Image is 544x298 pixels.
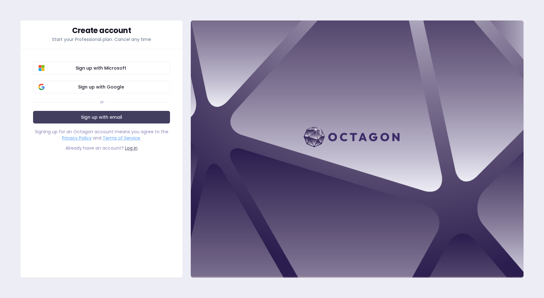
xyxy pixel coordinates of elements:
p: Start your Professional plan. Cancel any time [33,36,170,43]
span: Sign up with Microsoft [37,65,165,71]
a: Terms of Service [103,135,140,141]
div: or [100,100,104,105]
span: Sign up with Google [37,84,165,90]
a: Sign up with email [33,111,170,123]
a: Log in [125,145,138,151]
div: Already have an account? [33,145,170,151]
button: Sign up with Google [33,81,170,93]
a: Privacy Policy [62,135,92,141]
div: Signing up for an Octagon account means you agree to the and . [33,129,170,141]
button: Sign up with Microsoft [33,62,170,74]
div: Create account [33,27,170,34]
